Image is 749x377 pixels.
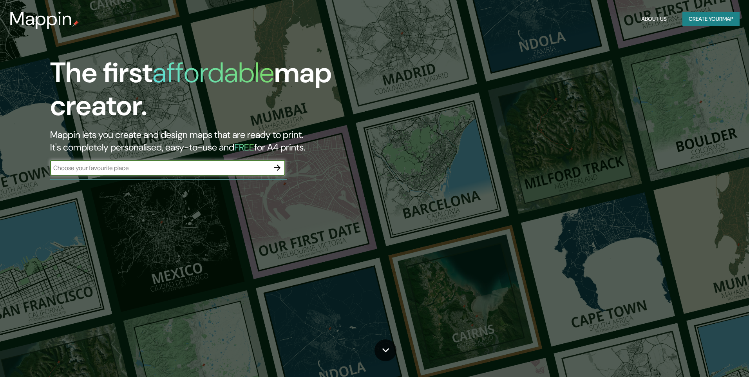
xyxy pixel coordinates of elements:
button: About Us [638,12,670,26]
h5: FREE [234,141,254,153]
h2: Mappin lets you create and design maps that are ready to print. It's completely personalised, eas... [50,129,425,154]
h1: affordable [152,54,274,91]
input: Choose your favourite place [50,163,270,172]
h3: Mappin [9,8,72,30]
h1: The first map creator. [50,56,425,129]
button: Create yourmap [682,12,740,26]
img: mappin-pin [72,20,79,27]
